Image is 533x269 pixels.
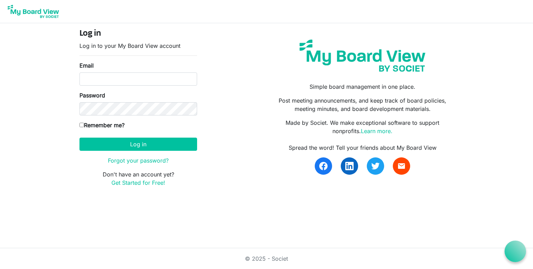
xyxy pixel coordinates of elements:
h4: Log in [79,29,197,39]
button: Log in [79,138,197,151]
label: Password [79,91,105,99]
span: email [397,162,406,170]
label: Remember me? [79,121,125,129]
img: facebook.svg [319,162,328,170]
p: Log in to your My Board View account [79,42,197,50]
p: Don't have an account yet? [79,170,197,187]
img: my-board-view-societ.svg [294,34,431,77]
p: Post meeting announcements, and keep track of board policies, meeting minutes, and board developm... [272,96,454,113]
img: twitter.svg [371,162,380,170]
a: email [393,157,410,175]
a: © 2025 - Societ [245,255,288,262]
p: Made by Societ. We make exceptional software to support nonprofits. [272,119,454,135]
img: My Board View Logo [6,3,61,20]
input: Remember me? [79,123,84,127]
a: Forgot your password? [108,157,169,164]
img: linkedin.svg [345,162,354,170]
a: Get Started for Free! [111,179,165,186]
p: Simple board management in one place. [272,83,454,91]
div: Spread the word! Tell your friends about My Board View [272,144,454,152]
label: Email [79,61,94,70]
a: Learn more. [361,128,392,134]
